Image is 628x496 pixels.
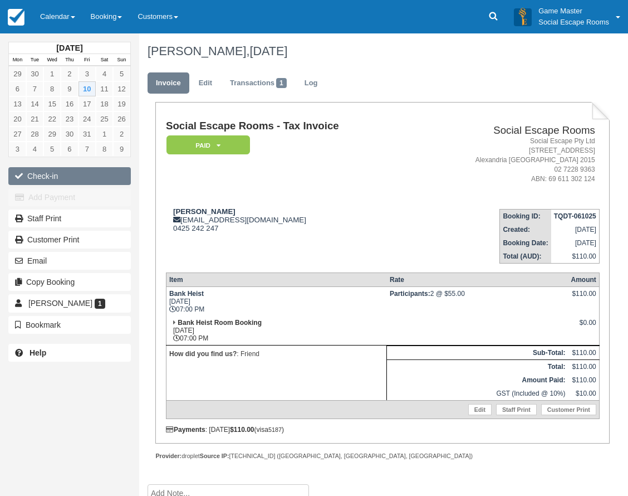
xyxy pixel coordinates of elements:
a: 15 [43,96,61,111]
a: 5 [113,66,130,81]
a: 1 [96,127,113,142]
a: 29 [43,127,61,142]
a: 6 [61,142,78,157]
th: Created: [500,223,551,236]
div: : [DATE] (visa ) [166,426,600,434]
th: Mon [9,54,26,66]
button: Email [8,252,131,270]
a: 21 [26,111,43,127]
a: Customer Print [8,231,131,249]
span: [PERSON_NAME] [28,299,92,308]
img: checkfront-main-nav-mini-logo.png [8,9,24,26]
h1: Social Escape Rooms - Tax Invoice [166,120,415,132]
a: 3 [9,142,26,157]
a: 2 [61,66,78,81]
a: 22 [43,111,61,127]
strong: $110.00 [230,426,254,434]
a: 1 [43,66,61,81]
p: Social Escape Rooms [538,17,609,28]
a: 10 [78,81,96,96]
th: Rate [387,273,568,286]
strong: Provider: [155,453,181,459]
small: 5187 [268,426,282,433]
a: 31 [78,127,96,142]
a: 5 [43,142,61,157]
a: 27 [9,127,26,142]
a: 19 [113,96,130,111]
a: 28 [26,127,43,142]
a: 11 [96,81,113,96]
a: 4 [96,66,113,81]
a: 4 [26,142,43,157]
th: Item [166,273,386,286]
a: 16 [61,96,78,111]
td: [DATE] 07:00 PM [166,316,386,346]
td: $110.00 [568,346,599,359]
a: Edit [468,404,492,415]
a: 23 [61,111,78,127]
a: Staff Print [8,210,131,227]
button: Copy Booking [8,273,131,291]
th: Booking Date: [500,236,551,250]
a: 17 [78,96,96,111]
div: [EMAIL_ADDRESS][DOMAIN_NAME] 0425 242 247 [166,207,415,232]
a: 8 [43,81,61,96]
td: [DATE] [551,236,600,250]
a: Invoice [148,72,189,94]
a: 2 [113,127,130,142]
td: $110.00 [568,373,599,387]
a: 30 [26,66,43,81]
td: [DATE] [551,223,600,236]
th: Sub-Total: [387,346,568,359]
h2: Social Escape Rooms [419,125,595,137]
td: [DATE] 07:00 PM [166,286,386,316]
a: 8 [96,142,113,157]
th: Wed [43,54,61,66]
td: 2 @ $55.00 [387,286,568,316]
strong: Payments [166,426,205,434]
a: 6 [9,81,26,96]
a: 7 [78,142,96,157]
strong: [DATE] [56,43,82,52]
a: 9 [61,81,78,96]
p: : Friend [169,348,384,359]
a: Customer Print [541,404,596,415]
a: [PERSON_NAME] 1 [8,294,131,312]
th: Fri [78,54,96,66]
button: Bookmark [8,316,131,334]
a: 30 [61,127,78,142]
a: 26 [113,111,130,127]
div: $0.00 [571,319,596,335]
td: $110.00 [568,359,599,373]
td: $10.00 [568,387,599,401]
a: 24 [78,111,96,127]
a: Paid [166,135,246,155]
span: 1 [95,299,105,309]
a: 25 [96,111,113,127]
img: A3 [514,8,532,26]
strong: Source IP: [200,453,229,459]
h1: [PERSON_NAME], [148,45,602,58]
a: 18 [96,96,113,111]
th: Sat [96,54,113,66]
button: Add Payment [8,188,131,206]
th: Total (AUD): [500,250,551,264]
th: Sun [113,54,130,66]
a: Staff Print [496,404,537,415]
th: Thu [61,54,78,66]
a: Help [8,344,131,362]
td: $110.00 [551,250,600,264]
a: 14 [26,96,43,111]
a: 3 [78,66,96,81]
strong: How did you find us? [169,350,237,358]
a: 29 [9,66,26,81]
strong: Bank Heist [169,290,204,298]
a: Log [296,72,326,94]
a: 13 [9,96,26,111]
a: 12 [113,81,130,96]
em: Paid [166,135,250,155]
div: $110.00 [571,290,596,307]
strong: Participants [390,290,430,298]
div: droplet [TECHNICAL_ID] ([GEOGRAPHIC_DATA], [GEOGRAPHIC_DATA], [GEOGRAPHIC_DATA]) [155,452,610,460]
th: Total: [387,359,568,373]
